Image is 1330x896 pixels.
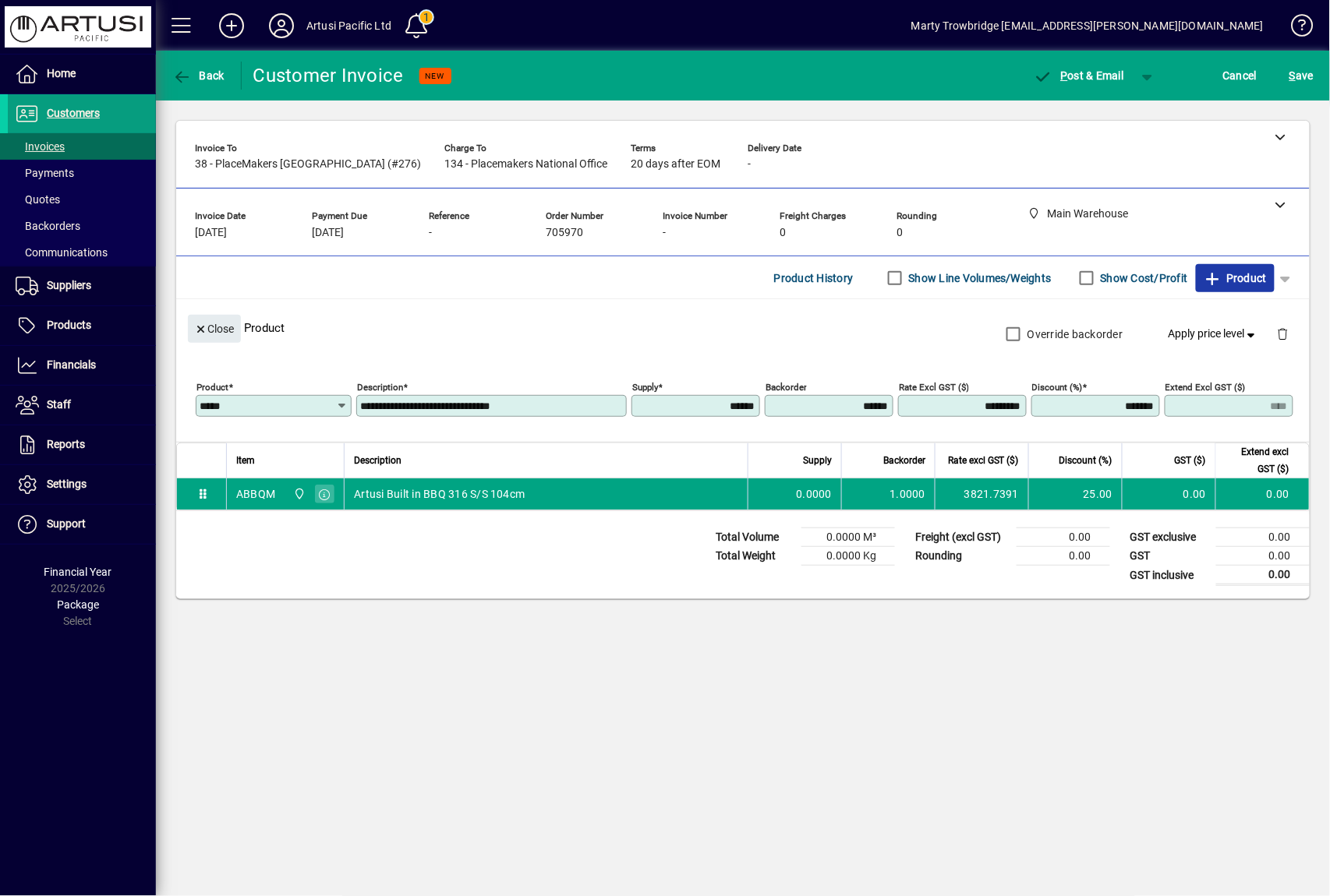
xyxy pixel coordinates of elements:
td: Total Weight [708,547,801,566]
span: P [1061,69,1068,82]
a: Payments [8,160,156,186]
span: Settings [47,478,87,490]
span: ave [1289,63,1314,88]
span: - [663,227,666,239]
a: Quotes [8,186,156,213]
a: Home [8,55,156,93]
td: GST [1123,547,1216,566]
button: Cancel [1219,62,1261,90]
span: Artusi Built in BBQ 316 S/S 104cm [354,486,525,502]
app-page-header-button: Back [156,62,242,90]
span: Extend excl GST ($) [1226,443,1289,478]
div: Product [176,299,1310,356]
a: Suppliers [8,266,156,305]
span: 0 [897,227,903,239]
span: Staff [47,398,71,411]
button: Profile [256,12,306,40]
button: Product History [768,264,860,292]
span: Discount (%) [1059,452,1112,469]
mat-label: Description [357,382,403,393]
a: Staff [8,386,156,425]
label: Show Cost/Profit [1098,270,1188,286]
span: Support [47,517,86,530]
span: Backorders [16,220,80,232]
a: Reports [8,425,156,464]
span: Financial Year [44,566,112,578]
div: Marty Trowbridge [EMAIL_ADDRESS][PERSON_NAME][DOMAIN_NAME] [911,13,1264,38]
a: Communications [8,239,156,266]
app-page-header-button: Delete [1265,326,1302,340]
span: Description [354,452,401,469]
button: Add [207,12,256,40]
span: Invoices [16,140,65,153]
span: NEW [426,71,445,81]
mat-label: Extend excl GST ($) [1166,382,1246,393]
button: Product [1196,264,1275,292]
a: Support [8,505,156,544]
a: Backorders [8,213,156,239]
span: Payments [16,167,74,179]
span: 20 days after EOM [631,158,720,171]
mat-label: Backorder [766,382,807,393]
span: Communications [16,246,108,259]
button: Back [168,62,228,90]
span: Suppliers [47,279,91,291]
td: 0.00 [1216,528,1310,547]
mat-label: Rate excl GST ($) [899,382,969,393]
span: 705970 [546,227,583,239]
span: 0 [780,227,786,239]
td: GST exclusive [1123,528,1216,547]
mat-label: Product [196,382,228,393]
div: Artusi Pacific Ltd [306,13,391,38]
span: GST ($) [1175,452,1206,469]
td: 0.00 [1017,547,1110,566]
span: Supply [803,452,832,469]
span: Financials [47,358,96,371]
a: Financials [8,346,156,385]
span: Main Warehouse [289,485,307,503]
mat-label: Supply [632,382,658,393]
span: Rate excl GST ($) [948,452,1019,469]
button: Save [1286,62,1318,90]
button: Delete [1265,315,1302,352]
span: Item [236,452,255,469]
button: Post & Email [1026,62,1132,90]
span: Package [57,598,99,611]
span: Backorder [883,452,925,469]
div: Customer Invoice [253,63,404,88]
td: 0.00 [1017,528,1110,547]
td: 0.00 [1216,566,1310,585]
label: Override backorder [1024,326,1123,342]
td: 25.00 [1028,478,1122,510]
span: - [429,227,432,239]
span: Customers [47,107,100,119]
a: Invoices [8,133,156,160]
span: Cancel [1223,63,1257,88]
span: Reports [47,438,85,450]
div: 3821.7391 [945,486,1019,502]
label: Show Line Volumes/Weights [906,270,1052,286]
span: 1.0000 [890,486,926,502]
span: Quotes [16,193,60,206]
td: GST inclusive [1123,566,1216,585]
span: 134 - Placemakers National Office [444,158,607,171]
span: - [748,158,751,171]
app-page-header-button: Close [184,321,245,335]
span: Product History [774,266,854,291]
span: Product [1204,266,1267,291]
a: Settings [8,465,156,504]
span: [DATE] [195,227,227,239]
a: Products [8,306,156,345]
td: 0.0000 M³ [801,528,895,547]
span: 0.0000 [797,486,833,502]
span: ost & Email [1034,69,1124,82]
span: Home [47,67,76,79]
span: Products [47,319,91,331]
a: Knowledge Base [1279,3,1311,54]
td: Rounding [907,547,1017,566]
td: 0.00 [1215,478,1309,510]
td: Freight (excl GST) [907,528,1017,547]
mat-label: Discount (%) [1032,382,1083,393]
span: Apply price level [1169,326,1259,342]
div: ABBQM [236,486,275,502]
